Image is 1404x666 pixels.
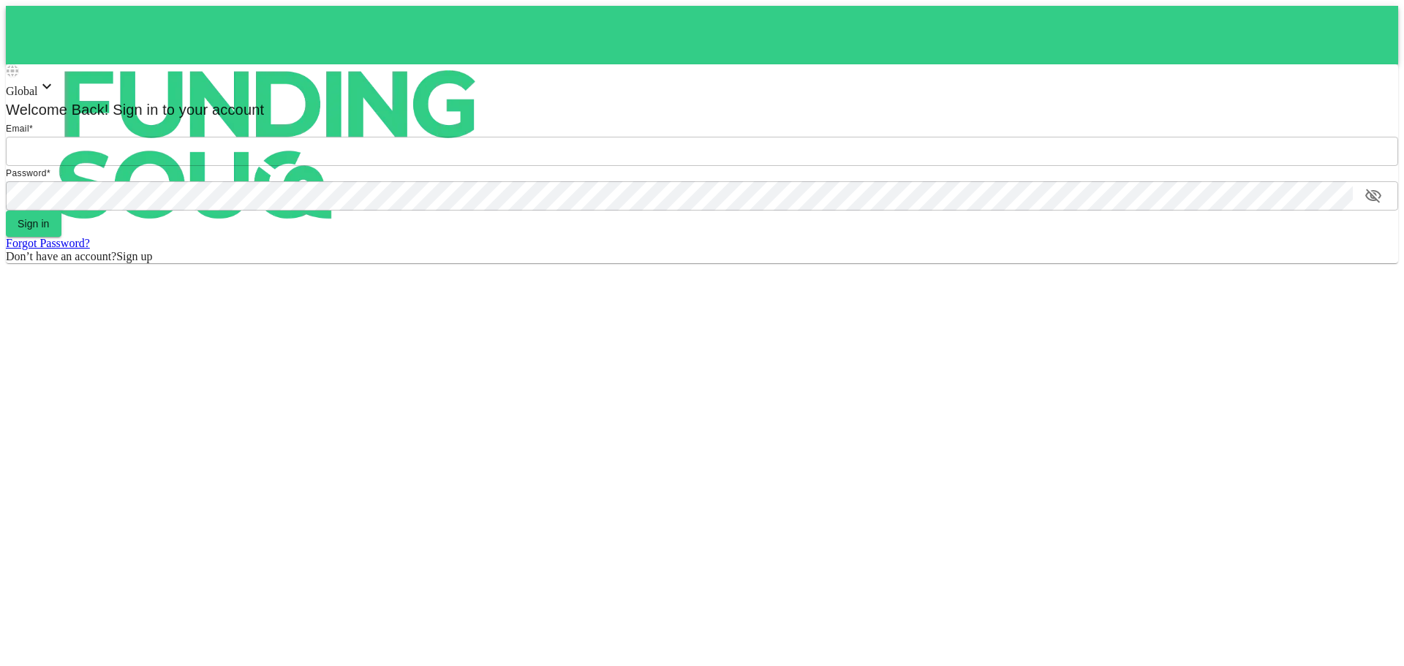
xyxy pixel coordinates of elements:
[6,237,90,249] a: Forgot Password?
[116,250,152,262] span: Sign up
[6,102,109,118] span: Welcome Back!
[6,211,61,237] button: Sign in
[6,124,29,134] span: Email
[6,6,532,284] img: logo
[109,102,265,118] span: Sign in to your account
[6,250,116,262] span: Don’t have an account?
[6,181,1353,211] input: password
[6,168,47,178] span: Password
[6,137,1398,166] input: email
[6,77,1398,98] div: Global
[6,6,1398,64] a: logo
